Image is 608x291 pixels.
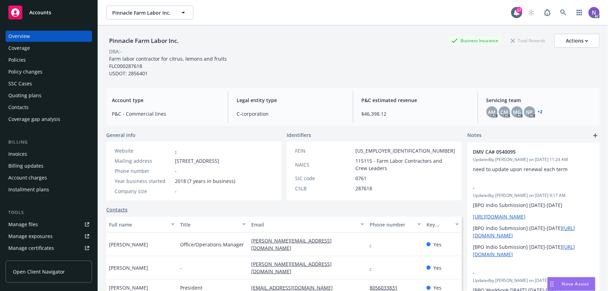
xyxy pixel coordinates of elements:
div: Website [115,147,172,154]
p: [BPO Indio Submission] [DATE]-[DATE] [473,201,594,209]
a: Billing updates [6,160,92,171]
button: Key contact [424,216,462,233]
div: Pinnacle Farm Labor Inc. [106,36,182,45]
span: Office/Operations Manager [180,241,244,248]
div: Manage files [8,219,38,230]
div: Actions [566,34,588,47]
span: $46,398.12 [362,110,469,117]
a: - [175,147,177,154]
span: Identifiers [287,131,311,139]
span: - [175,167,177,175]
span: P&C - Commercial lines [112,110,220,117]
span: [PERSON_NAME] [109,241,148,248]
span: Legal entity type [237,97,344,104]
a: Policy changes [6,66,92,77]
span: Yes [433,241,441,248]
span: General info [106,131,136,139]
div: -Updatedby [PERSON_NAME] on [DATE] 9:17 AM[BPO Indio Submission] [DATE]-[DATE][URL][DOMAIN_NAME][... [467,178,600,263]
div: Quoting plans [8,90,41,101]
span: C-corporation [237,110,344,117]
div: SSC Cases [8,78,32,89]
span: Farm labor contractor for citrus, lemons and fruits FLC000287618 USDOT: 2856401 [109,55,227,77]
div: Billing updates [8,160,44,171]
span: Updated by [PERSON_NAME] on [DATE] 4:51 PM [473,277,594,284]
span: Pinnacle Farm Labor Inc. [112,9,172,16]
a: SSC Cases [6,78,92,89]
div: Policy changes [8,66,43,77]
div: Tools [6,209,92,216]
a: - [370,265,377,271]
div: Manage exposures [8,231,53,242]
span: 115115 - Farm Labor Contractors and Crew Leaders [355,157,455,172]
button: Phone number [367,216,424,233]
div: DBA: - [109,48,122,55]
span: - [180,264,182,271]
span: - [473,184,576,191]
div: Contacts [8,102,29,113]
a: Coverage [6,43,92,54]
div: CSLB [295,185,353,192]
a: add [591,131,600,140]
span: - [473,269,576,276]
span: 2018 (7 years in business) [175,177,235,185]
a: Manage files [6,219,92,230]
a: [PERSON_NAME][EMAIL_ADDRESS][DOMAIN_NAME] [251,261,332,275]
span: Account type [112,97,220,104]
div: Coverage gap analysis [8,114,60,125]
span: DMV CA# 0540095 [473,148,576,155]
div: 17 [516,7,522,13]
div: Mailing address [115,157,172,164]
span: P&C estimated revenue [362,97,469,104]
a: Manage exposures [6,231,92,242]
div: Phone number [370,221,413,228]
span: Notes [467,131,482,140]
div: Coverage [8,43,30,54]
span: 287618 [355,185,372,192]
a: Accounts [6,3,92,22]
div: NAICS [295,161,353,168]
a: Search [556,6,570,20]
a: Account charges [6,172,92,183]
a: Invoices [6,148,92,160]
span: 0761 [355,175,367,182]
div: Billing [6,139,92,146]
button: Full name [106,216,177,233]
div: Overview [8,31,30,42]
a: Contacts [106,206,128,213]
span: AM [488,108,496,116]
div: Email [251,221,356,228]
span: MG [513,108,521,116]
button: Actions [554,34,600,48]
div: Full name [109,221,167,228]
button: Title [177,216,248,233]
span: CM [501,108,508,116]
a: Start snowing [524,6,538,20]
div: Key contact [426,221,451,228]
a: 8056033831 [370,284,403,291]
span: Accounts [29,10,51,15]
button: Nova Assist [547,277,595,291]
div: Business Insurance [448,36,502,45]
a: [URL][DOMAIN_NAME] [473,213,525,220]
a: Coverage gap analysis [6,114,92,125]
a: Manage claims [6,254,92,266]
span: need to update upon renewal each term [473,166,568,173]
div: Year business started [115,177,172,185]
span: - [175,187,177,195]
p: [BPO Indio Submission] [DATE]-[DATE] [473,243,594,258]
a: Quoting plans [6,90,92,101]
span: Updated by [PERSON_NAME] on [DATE] 9:17 AM [473,192,594,199]
a: - [370,241,377,248]
a: +2 [538,110,543,114]
div: Invoices [8,148,27,160]
a: Installment plans [6,184,92,195]
button: Pinnacle Farm Labor Inc. [106,6,193,20]
div: Company size [115,187,172,195]
div: DMV CA# 0540095Updatedby [PERSON_NAME] on [DATE] 11:24 AMneed to update upon renewal each term [467,143,600,178]
div: SIC code [295,175,353,182]
div: Title [180,221,238,228]
button: Email [248,216,367,233]
span: Servicing team [486,97,594,104]
a: [EMAIL_ADDRESS][DOMAIN_NAME] [251,284,338,291]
